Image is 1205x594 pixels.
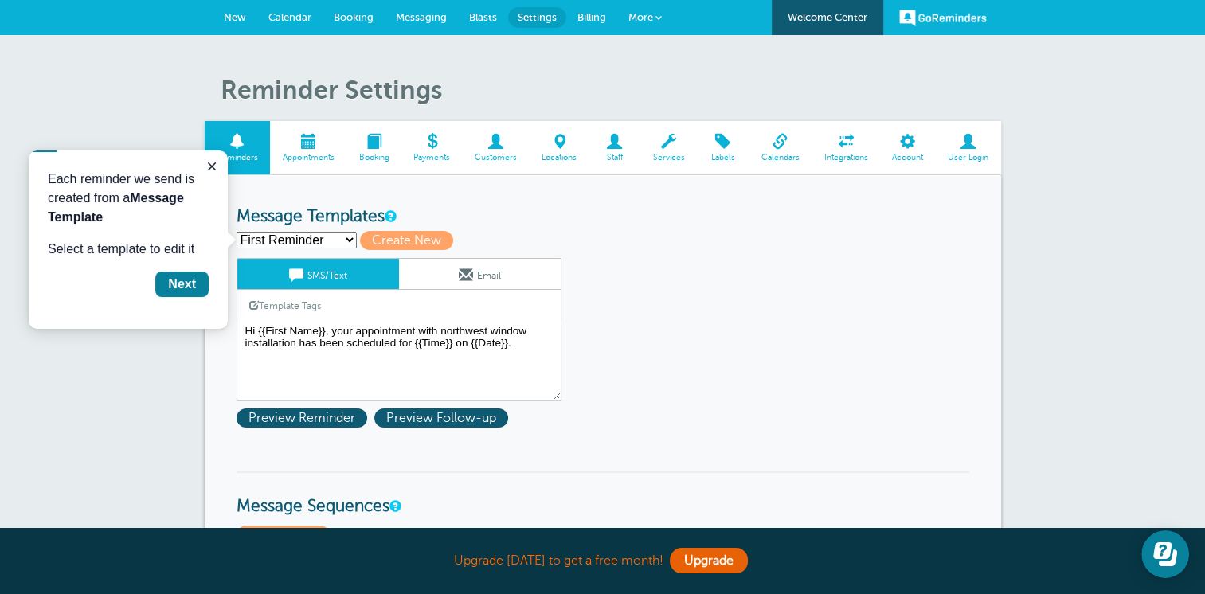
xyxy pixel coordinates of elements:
iframe: tooltip [29,150,228,329]
a: Account [880,121,936,174]
span: Create New [237,526,330,545]
iframe: Resource center [1141,530,1189,578]
span: Labels [705,153,741,162]
span: Preview Reminder [237,408,367,428]
span: Reminders [213,153,263,162]
span: Locations [538,153,581,162]
span: Blasts [469,11,497,23]
a: Upgrade [670,548,748,573]
a: This is the wording for your reminder and follow-up messages. You can create multiple templates i... [385,211,394,221]
span: Account [888,153,928,162]
a: User Login [936,121,1001,174]
a: Labels [697,121,749,174]
span: Services [648,153,689,162]
span: Messaging [396,11,447,23]
a: Message Sequences allow you to setup multiple reminder schedules that can use different Message T... [389,501,399,511]
span: Appointments [278,153,338,162]
span: Staff [597,153,632,162]
span: Settings [518,11,557,23]
span: Payments [409,153,455,162]
a: Appointments [270,121,346,174]
span: User Login [944,153,993,162]
span: Create New [360,231,453,250]
a: Customers [463,121,530,174]
a: Create New [360,233,460,248]
a: Integrations [812,121,880,174]
a: Booking [346,121,401,174]
textarea: Hi {{First Name}}, your appointment with northwest window installation has been scheduled for {{T... [237,321,561,401]
h1: Reminder Settings [221,75,1001,105]
a: Calendars [749,121,812,174]
h3: Message Sequences [237,471,969,517]
span: New [224,11,246,23]
a: SMS/Text [237,259,399,289]
span: Integrations [820,153,872,162]
span: Calendars [757,153,804,162]
span: More [628,11,653,23]
a: Services [640,121,697,174]
a: Preview Reminder [237,411,374,425]
a: Preview Follow-up [374,411,512,425]
span: Booking [334,11,374,23]
a: Settings [508,7,566,28]
a: Payments [401,121,463,174]
h3: Message Templates [237,207,969,227]
a: Locations [530,121,589,174]
div: Upgrade [DATE] to get a free month! [205,544,1001,578]
span: Booking [354,153,393,162]
a: Staff [589,121,640,174]
span: Preview Follow-up [374,408,508,428]
a: Email [399,259,561,289]
span: Customers [471,153,522,162]
a: Template Tags [237,290,333,321]
span: Billing [577,11,606,23]
span: Calendar [268,11,311,23]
